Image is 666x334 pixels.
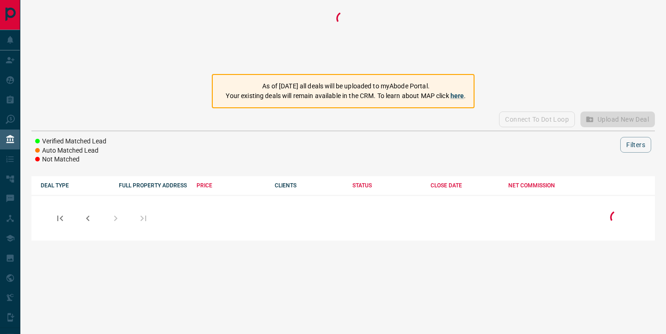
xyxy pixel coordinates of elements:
[334,9,352,65] div: Loading
[275,182,344,189] div: CLIENTS
[197,182,265,189] div: PRICE
[508,182,577,189] div: NET COMMISSION
[226,81,466,91] p: As of [DATE] all deals will be uploaded to myAbode Portal.
[35,146,106,155] li: Auto Matched Lead
[119,182,188,189] div: FULL PROPERTY ADDRESS
[35,137,106,146] li: Verified Matched Lead
[226,91,466,101] p: Your existing deals will remain available in the CRM. To learn about MAP click .
[620,137,651,153] button: Filters
[352,182,421,189] div: STATUS
[431,182,499,189] div: CLOSE DATE
[35,155,106,164] li: Not Matched
[41,182,110,189] div: DEAL TYPE
[450,92,464,99] a: here
[608,208,626,228] div: Loading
